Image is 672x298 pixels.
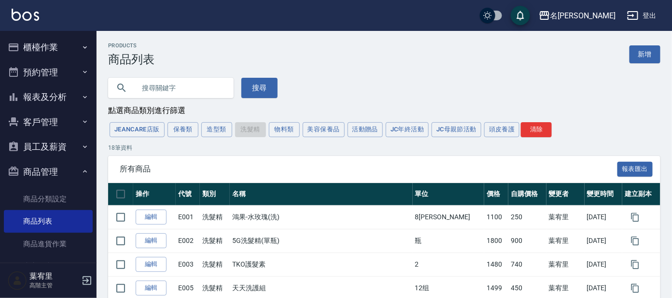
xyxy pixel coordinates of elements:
td: 5G洗髮精(單瓶) [230,229,412,253]
th: 名稱 [230,183,412,206]
td: 洗髮精 [200,253,230,276]
button: JC母親節活動 [432,122,481,137]
a: 報表匯出 [617,164,653,173]
td: 1480 [484,253,508,276]
th: 變更時間 [585,183,623,206]
th: 價格 [484,183,508,206]
p: 高階主管 [29,281,79,290]
p: 18 筆資料 [108,143,660,152]
td: 葉宥里 [546,229,585,253]
td: E001 [176,205,200,229]
th: 單位 [413,183,485,206]
button: 搜尋 [241,78,278,98]
a: 編輯 [136,257,167,272]
span: 所有商品 [120,164,617,174]
td: [DATE] [585,229,623,253]
a: 商品列表 [4,210,93,232]
td: E003 [176,253,200,276]
img: Logo [12,9,39,21]
h3: 商品列表 [108,53,154,66]
a: 廠商列表 [4,255,93,277]
button: 清除 [521,122,552,137]
img: Person [8,271,27,290]
td: 洗髮精 [200,205,230,229]
button: 商品管理 [4,159,93,184]
td: [DATE] [585,253,623,276]
button: 活動贈品 [348,122,383,137]
button: 保養類 [168,122,198,137]
button: save [511,6,530,25]
button: JC年終活動 [386,122,429,137]
button: 客戶管理 [4,110,93,135]
a: 編輯 [136,210,167,225]
a: 編輯 [136,281,167,296]
button: 員工及薪資 [4,134,93,159]
td: 鴻果-水玫瑰(洗) [230,205,412,229]
div: 名[PERSON_NAME] [550,10,616,22]
td: 1100 [484,205,508,229]
button: JeanCare店販 [110,122,165,137]
th: 自購價格 [508,183,546,206]
td: 洗髮精 [200,229,230,253]
td: 900 [508,229,546,253]
td: 8[PERSON_NAME] [413,205,485,229]
th: 操作 [133,183,176,206]
th: 代號 [176,183,200,206]
h2: Products [108,43,154,49]
a: 商品進貨作業 [4,233,93,255]
button: 物料類 [269,122,300,137]
button: 登出 [623,7,660,25]
td: 瓶 [413,229,485,253]
td: 2 [413,253,485,276]
th: 變更者 [546,183,585,206]
td: 1800 [484,229,508,253]
button: 報表匯出 [617,162,653,177]
button: 造型類 [201,122,232,137]
h5: 葉宥里 [29,271,79,281]
th: 建立副本 [622,183,660,206]
td: 250 [508,205,546,229]
button: 櫃檯作業 [4,35,93,60]
div: 點選商品類別進行篩選 [108,106,660,116]
a: 新增 [630,45,660,63]
td: TKO護髮素 [230,253,412,276]
td: 葉宥里 [546,253,585,276]
button: 報表及分析 [4,85,93,110]
button: 預約管理 [4,60,93,85]
a: 商品分類設定 [4,188,93,210]
td: E002 [176,229,200,253]
td: [DATE] [585,205,623,229]
a: 編輯 [136,233,167,248]
td: 葉宥里 [546,205,585,229]
input: 搜尋關鍵字 [135,75,226,101]
button: 頭皮養護 [484,122,520,137]
td: 740 [508,253,546,276]
th: 類別 [200,183,230,206]
button: 名[PERSON_NAME] [535,6,619,26]
button: 美容保養品 [303,122,345,137]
